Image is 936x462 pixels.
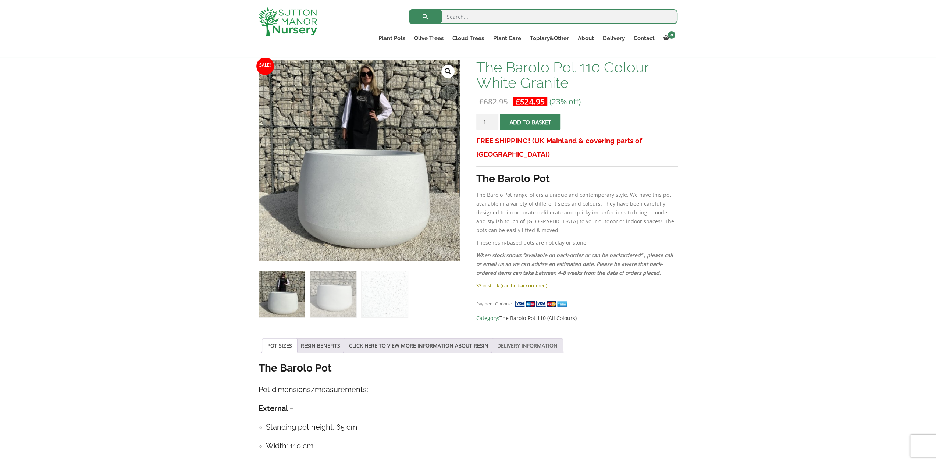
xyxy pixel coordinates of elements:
span: 0 [668,31,675,39]
img: payment supported [515,300,570,308]
bdi: 682.95 [479,96,508,107]
img: The Barolo Pot 110 Colour White Granite - Image 3 [362,271,408,317]
a: About [573,33,598,43]
p: These resin-based pots are not clay or stone. [476,238,677,247]
p: The Barolo Pot range offers a unique and contemporary style. We have this pot available in a vari... [476,191,677,235]
bdi: 524.95 [516,96,544,107]
input: Product quantity [476,114,498,130]
img: The Barolo Pot 110 Colour White Granite [259,271,305,317]
a: Contact [629,33,659,43]
a: Plant Pots [374,33,410,43]
a: Cloud Trees [448,33,488,43]
h4: Width: 110 cm [266,440,678,452]
em: When stock shows “available on back-order or can be backordered” , please call or email us so we ... [476,252,673,276]
a: View full-screen image gallery [441,65,455,78]
input: Search... [409,9,677,24]
a: 0 [659,33,677,43]
h3: FREE SHIPPING! (UK Mainland & covering parts of [GEOGRAPHIC_DATA]) [476,134,677,161]
h4: Standing pot height: 65 cm [266,422,678,433]
small: Payment Options: [476,301,512,306]
span: £ [516,96,520,107]
a: Delivery [598,33,629,43]
a: CLICK HERE TO VIEW MORE INFORMATION ABOUT RESIN [349,339,488,353]
h4: Pot dimensions/measurements: [259,384,678,395]
a: The Barolo Pot 110 (All Colours) [499,314,576,321]
a: RESIN BENEFITS [301,339,340,353]
span: Sale! [256,57,274,75]
a: Topiary&Other [525,33,573,43]
a: Olive Trees [410,33,448,43]
img: logo [258,7,317,36]
span: £ [479,96,484,107]
a: POT SIZES [267,339,292,353]
button: Add to basket [500,114,560,130]
strong: External – [259,404,294,413]
span: Category: [476,314,677,323]
img: The Barolo Pot 110 Colour White Granite - Image 2 [310,271,356,317]
p: 33 in stock (can be backordered) [476,281,677,290]
a: DELIVERY INFORMATION [497,339,558,353]
strong: The Barolo Pot [259,362,332,374]
a: Plant Care [488,33,525,43]
strong: The Barolo Pot [476,173,549,185]
h1: The Barolo Pot 110 Colour White Granite [476,60,677,90]
span: (23% off) [549,96,580,107]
